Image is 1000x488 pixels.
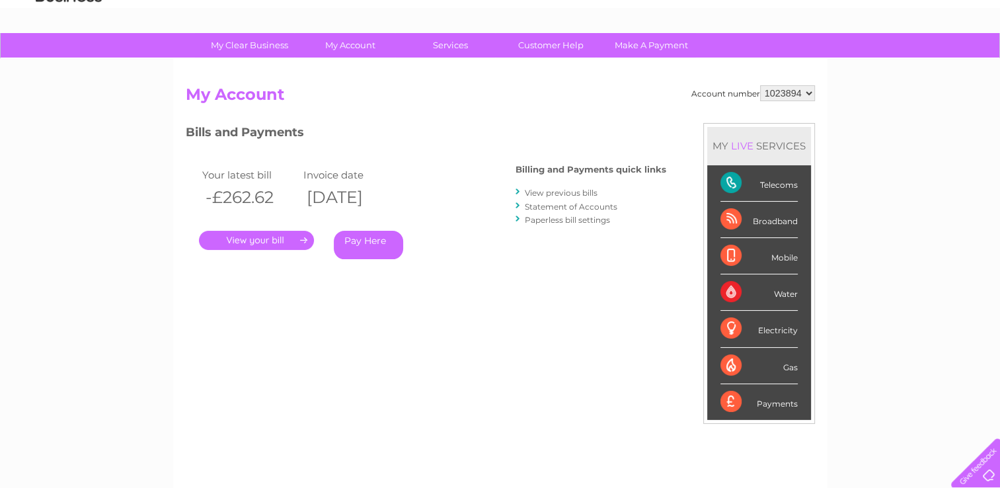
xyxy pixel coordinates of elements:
a: Services [396,33,505,58]
th: [DATE] [300,184,402,211]
a: Blog [885,56,904,66]
a: Customer Help [496,33,605,58]
td: Invoice date [300,166,402,184]
td: Your latest bill [199,166,301,184]
a: Pay Here [334,231,403,259]
img: logo.png [35,34,102,75]
div: MY SERVICES [707,127,811,165]
a: Contact [912,56,944,66]
div: LIVE [728,140,756,152]
a: My Account [295,33,404,58]
a: Log out [956,56,987,66]
a: Statement of Accounts [525,202,617,212]
div: Account number [691,85,815,101]
div: Electricity [720,311,798,347]
a: Telecoms [837,56,877,66]
a: My Clear Business [195,33,304,58]
div: Telecoms [720,165,798,202]
a: Make A Payment [597,33,706,58]
a: 0333 014 3131 [751,7,842,23]
a: Energy [800,56,829,66]
a: Water [767,56,792,66]
a: View previous bills [525,188,597,198]
a: . [199,231,314,250]
h4: Billing and Payments quick links [516,165,666,175]
div: Gas [720,348,798,384]
div: Clear Business is a trading name of Verastar Limited (registered in [GEOGRAPHIC_DATA] No. 3667643... [188,7,813,64]
a: Paperless bill settings [525,215,610,225]
h3: Bills and Payments [186,123,666,146]
div: Mobile [720,238,798,274]
th: -£262.62 [199,184,301,211]
div: Broadband [720,202,798,238]
div: Payments [720,384,798,420]
div: Water [720,274,798,311]
h2: My Account [186,85,815,110]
